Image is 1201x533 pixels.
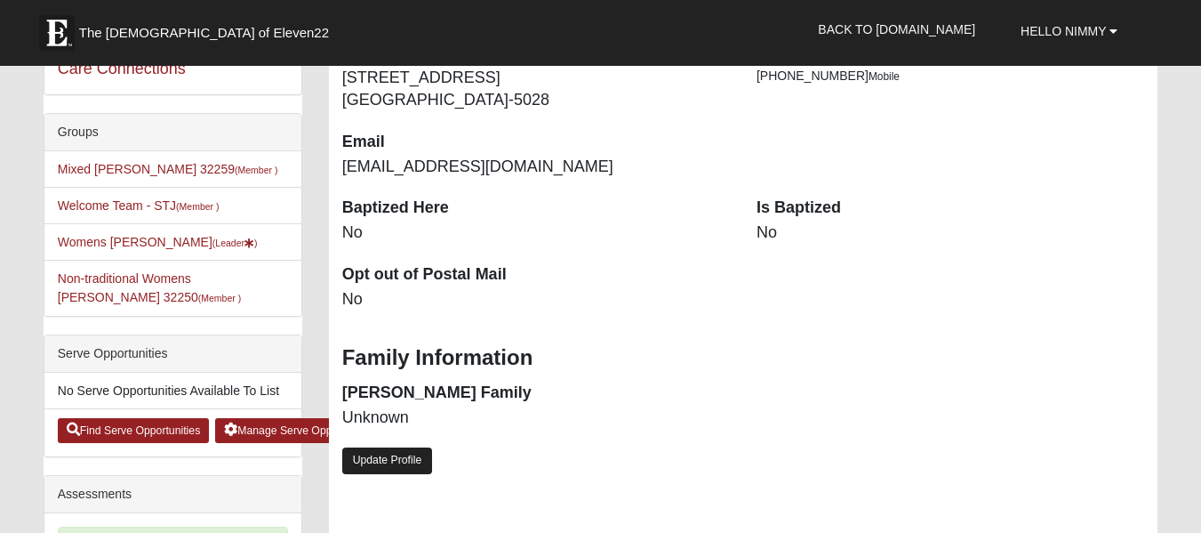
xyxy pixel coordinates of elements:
span: Hello Nimmy [1021,24,1106,38]
dd: [STREET_ADDRESS] [GEOGRAPHIC_DATA]-5028 [342,67,730,112]
a: Update Profile [342,448,433,473]
small: (Member ) [176,201,219,212]
li: [PHONE_NUMBER] [757,67,1144,85]
small: (Leader ) [212,238,258,248]
h3: Family Information [342,345,1145,371]
a: Welcome Team - STJ(Member ) [58,198,220,213]
a: Manage Serve Opportunities [215,418,385,443]
dt: Baptized Here [342,197,730,220]
dt: Is Baptized [757,197,1144,220]
dt: Email [342,131,730,154]
small: (Member ) [198,293,241,303]
dd: No [342,288,730,311]
a: The [DEMOGRAPHIC_DATA] of Eleven22 [30,6,386,51]
dd: Unknown [342,407,730,430]
div: Serve Opportunities [44,335,301,373]
dd: No [342,222,730,245]
div: Groups [44,114,301,151]
a: Find Serve Opportunities [58,418,210,443]
small: (Member ) [235,165,277,175]
a: Hello Nimmy [1007,9,1131,53]
a: Womens [PERSON_NAME](Leader) [58,235,258,249]
dt: [PERSON_NAME] Family [342,382,730,405]
a: Back to [DOMAIN_NAME] [805,7,989,52]
dd: No [757,222,1144,245]
li: No Serve Opportunities Available To List [44,373,301,409]
span: The [DEMOGRAPHIC_DATA] of Eleven22 [79,24,329,42]
dd: [EMAIL_ADDRESS][DOMAIN_NAME] [342,156,730,179]
img: Eleven22 logo [39,15,75,51]
div: Assessments [44,476,301,513]
a: Non-traditional Womens [PERSON_NAME] 32250(Member ) [58,271,241,304]
dt: Opt out of Postal Mail [342,263,730,287]
a: Mixed [PERSON_NAME] 32259(Member ) [58,162,278,176]
span: Mobile [869,70,900,83]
